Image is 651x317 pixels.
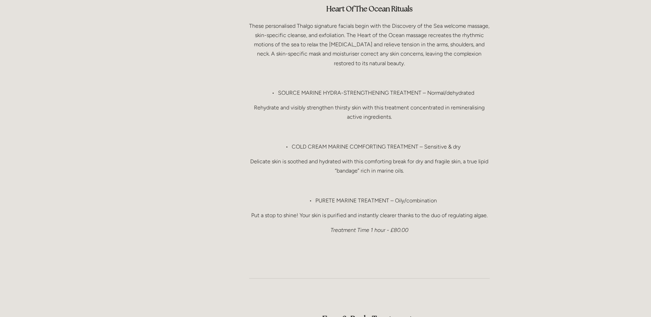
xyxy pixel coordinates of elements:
[263,88,490,97] p: SOURCE MARINE HYDRA-STRENGTHENING TREATMENT – Normal/dehydrated
[249,157,490,175] p: Delicate skin is soothed and hydrated with this comforting break for dry and fragile skin, a true...
[263,142,490,151] p: COLD CREAM MARINE COMFORTING TREATMENT – Sensitive & dry
[249,103,490,121] p: Rehydrate and visibly strengthen thirsty skin with this treatment concentrated in remineralising ...
[249,211,490,220] p: Put a stop to shine! Your skin is purified and instantly clearer thanks to the duo of regulating ...
[326,4,412,13] strong: Heart Of The Ocean Rituals
[330,227,408,233] em: Treatment Time 1 hour - £80.00
[249,21,490,68] p: These personalised Thalgo signature facials begin with the Discovery of the Sea welcome massage, ...
[263,196,490,205] p: PURETE MARINE TREATMENT – Oily/combination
